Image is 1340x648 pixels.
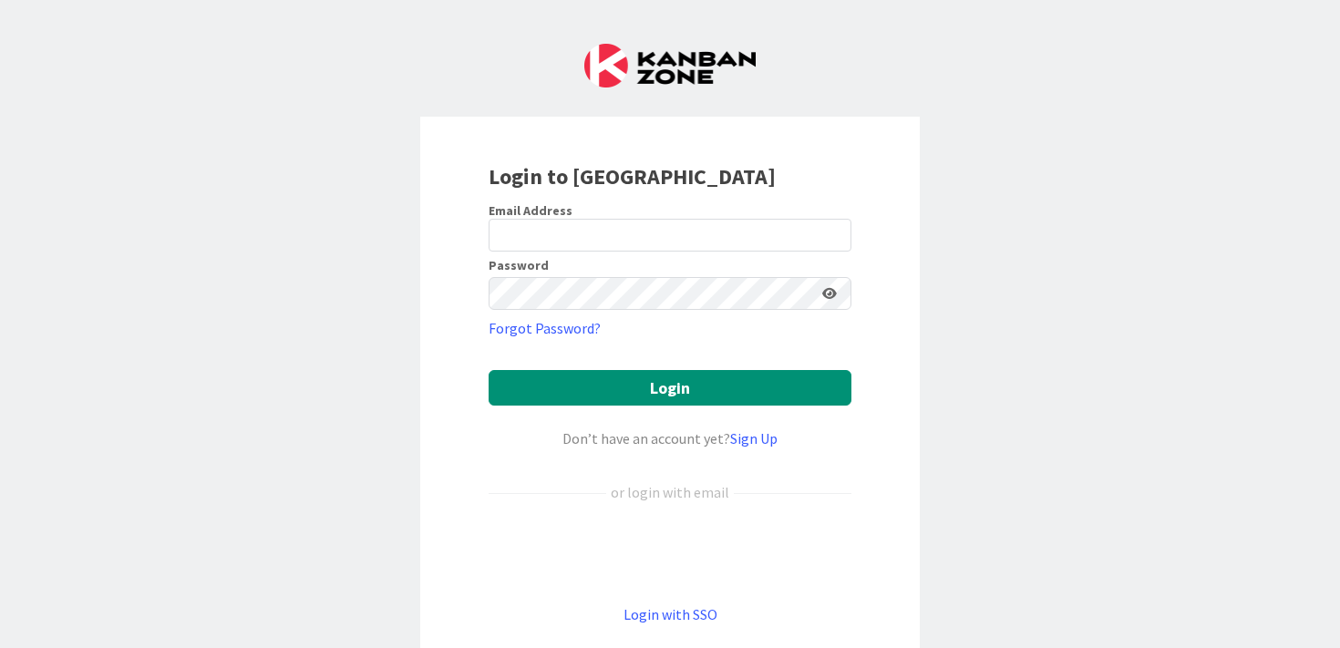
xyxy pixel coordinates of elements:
img: Kanban Zone [584,44,756,87]
b: Login to [GEOGRAPHIC_DATA] [489,162,776,190]
div: or login with email [606,481,734,503]
button: Login [489,370,851,406]
a: Login with SSO [624,605,717,623]
label: Password [489,259,549,272]
iframe: Sign in with Google Button [479,533,861,573]
div: Don’t have an account yet? [489,427,851,449]
a: Sign Up [730,429,778,447]
a: Forgot Password? [489,317,601,339]
label: Email Address [489,202,572,219]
